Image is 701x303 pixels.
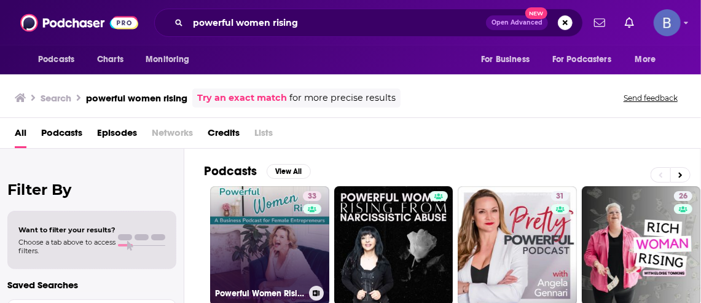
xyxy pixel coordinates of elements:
[491,20,542,26] span: Open Advanced
[18,238,116,255] span: Choose a tab above to access filters.
[7,181,176,199] h2: Filter By
[154,9,583,37] div: Search podcasts, credits, & more...
[137,48,205,71] button: open menu
[89,48,131,71] a: Charts
[267,164,311,179] button: View All
[551,191,569,201] a: 31
[97,51,123,68] span: Charts
[215,288,304,299] h3: Powerful Women Rising - A Business Podcast for [DEMOGRAPHIC_DATA] Entrepreneurs
[556,191,564,203] span: 31
[97,123,137,148] a: Episodes
[635,51,656,68] span: More
[86,92,187,104] h3: powerful women rising
[152,123,193,148] span: Networks
[254,123,273,148] span: Lists
[544,48,629,71] button: open menu
[38,51,74,68] span: Podcasts
[303,191,321,201] a: 33
[204,163,311,179] a: PodcastsView All
[18,226,116,234] span: Want to filter your results?
[20,11,138,34] img: Podchaser - Follow, Share and Rate Podcasts
[41,123,82,148] a: Podcasts
[620,93,681,103] button: Send feedback
[627,48,672,71] button: open menu
[654,9,681,36] button: Show profile menu
[620,12,639,33] a: Show notifications dropdown
[41,92,71,104] h3: Search
[654,9,681,36] span: Logged in as BTallent
[204,163,257,179] h2: Podcasts
[654,9,681,36] img: User Profile
[589,12,610,33] a: Show notifications dropdown
[146,51,189,68] span: Monitoring
[208,123,240,148] a: Credits
[486,15,548,30] button: Open AdvancedNew
[188,13,486,33] input: Search podcasts, credits, & more...
[29,48,90,71] button: open menu
[679,191,687,203] span: 26
[472,48,545,71] button: open menu
[481,51,530,68] span: For Business
[308,191,316,203] span: 33
[7,279,176,291] p: Saved Searches
[15,123,26,148] a: All
[197,91,287,105] a: Try an exact match
[525,7,547,19] span: New
[552,51,611,68] span: For Podcasters
[289,91,396,105] span: for more precise results
[674,191,692,201] a: 26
